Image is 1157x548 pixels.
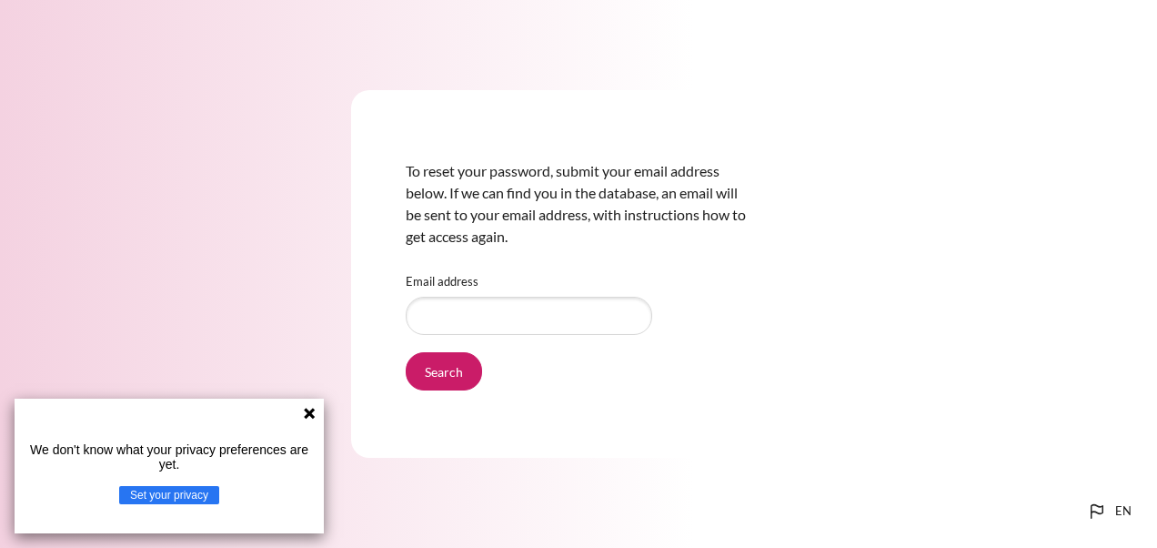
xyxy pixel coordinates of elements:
[406,352,482,391] input: Search
[22,442,317,472] p: We don't know what your privacy preferences are yet.
[119,486,219,504] button: Set your privacy
[406,274,478,289] label: Email address
[406,146,751,262] div: To reset your password, submit your email address below. If we can find you in the database, an e...
[1079,493,1139,530] button: Languages
[1115,502,1132,521] span: en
